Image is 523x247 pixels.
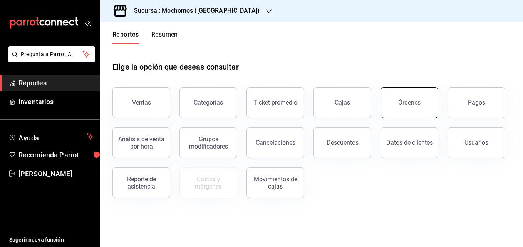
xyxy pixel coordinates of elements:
div: Reporte de asistencia [117,175,165,190]
div: navigation tabs [112,31,178,44]
div: Ventas [132,99,151,106]
div: Órdenes [398,99,421,106]
div: Datos de clientes [386,139,433,146]
button: Reportes [112,31,139,44]
button: open_drawer_menu [85,20,91,26]
h3: Sucursal: Mochomos ([GEOGRAPHIC_DATA]) [128,6,260,15]
button: Usuarios [448,127,505,158]
span: Ayuda [18,132,84,141]
button: Grupos modificadores [179,127,237,158]
button: Análisis de venta por hora [112,127,170,158]
span: Pregunta a Parrot AI [21,50,83,58]
div: Grupos modificadores [184,135,232,150]
button: Resumen [151,31,178,44]
button: Ventas [112,87,170,118]
a: Pregunta a Parrot AI [5,56,95,64]
div: Ticket promedio [253,99,297,106]
div: Usuarios [464,139,488,146]
a: Cajas [313,87,371,118]
div: Descuentos [327,139,359,146]
div: Costos y márgenes [184,175,232,190]
div: Movimientos de cajas [251,175,299,190]
button: Cancelaciones [246,127,304,158]
button: Pagos [448,87,505,118]
button: Órdenes [381,87,438,118]
button: Reporte de asistencia [112,167,170,198]
button: Categorías [179,87,237,118]
button: Pregunta a Parrot AI [8,46,95,62]
span: Sugerir nueva función [9,236,94,244]
div: Pagos [468,99,485,106]
div: Categorías [194,99,223,106]
span: [PERSON_NAME] [18,169,94,179]
button: Datos de clientes [381,127,438,158]
span: Reportes [18,78,94,88]
span: Recomienda Parrot [18,150,94,160]
button: Ticket promedio [246,87,304,118]
button: Movimientos de cajas [246,167,304,198]
h1: Elige la opción que deseas consultar [112,61,239,73]
button: Descuentos [313,127,371,158]
span: Inventarios [18,97,94,107]
button: Contrata inventarios para ver este reporte [179,167,237,198]
div: Cajas [335,98,350,107]
div: Análisis de venta por hora [117,135,165,150]
div: Cancelaciones [256,139,295,146]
